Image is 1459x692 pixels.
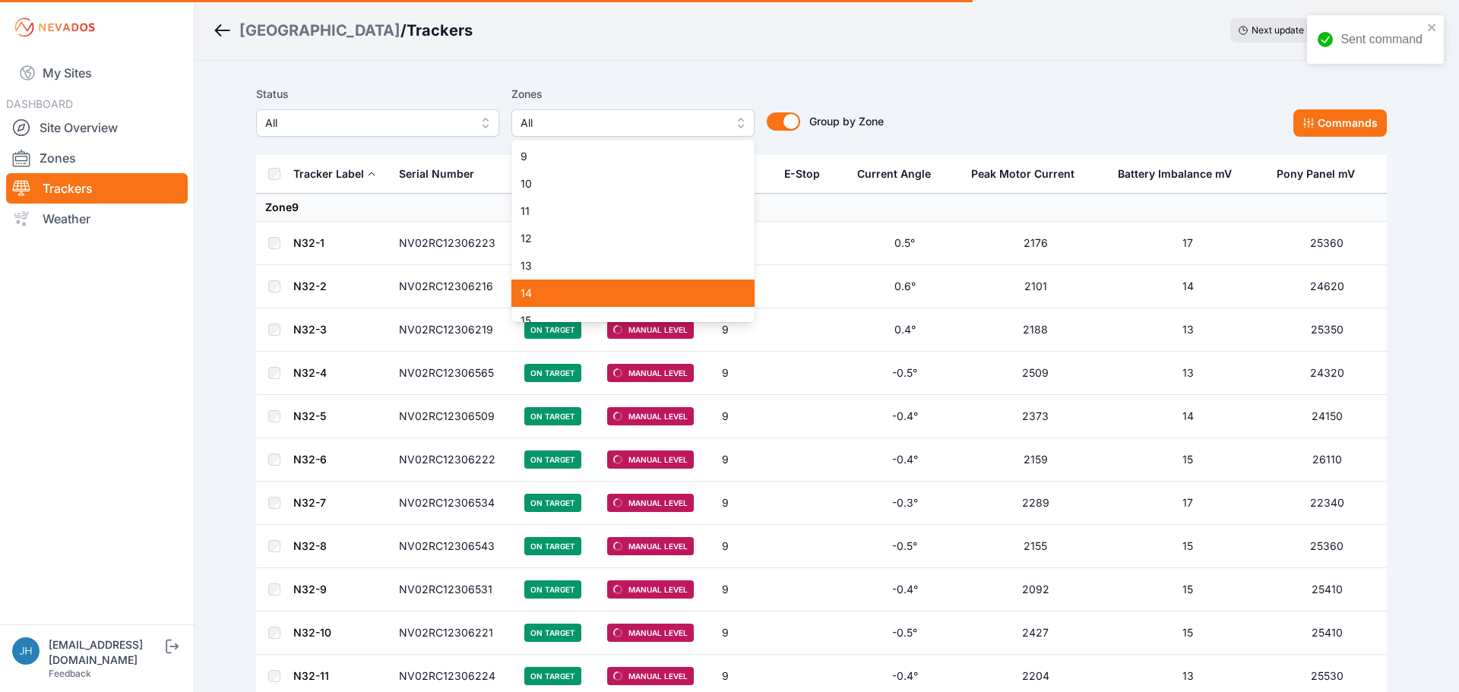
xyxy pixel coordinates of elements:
span: 12 [521,231,727,246]
span: 13 [521,258,727,273]
div: Sent command [1340,30,1423,49]
span: 11 [521,204,727,219]
span: All [521,114,724,132]
button: All [511,109,755,137]
span: 10 [521,176,727,191]
span: 9 [521,149,727,164]
div: All [511,140,755,322]
span: 14 [521,286,727,301]
button: close [1427,21,1438,33]
span: 15 [521,313,727,328]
